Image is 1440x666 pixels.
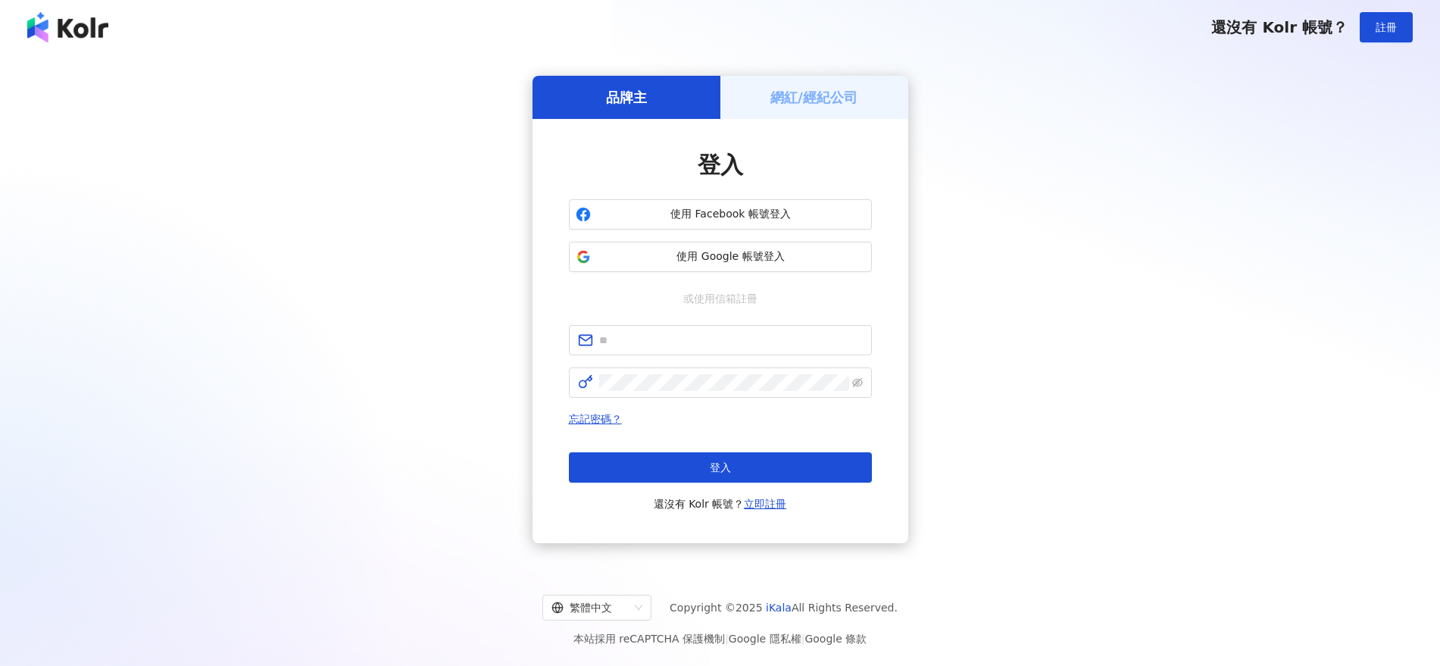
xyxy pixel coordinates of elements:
span: eye-invisible [852,377,863,388]
h5: 網紅/經紀公司 [770,88,857,107]
a: Google 條款 [804,633,867,645]
div: 繁體中文 [551,596,629,620]
span: Copyright © 2025 All Rights Reserved. [670,599,898,617]
span: 登入 [698,152,743,178]
span: 登入 [710,461,731,474]
a: 忘記密碼？ [569,413,622,425]
button: 登入 [569,452,872,483]
button: 註冊 [1360,12,1413,42]
span: 使用 Facebook 帳號登入 [597,207,865,222]
span: | [725,633,729,645]
button: 使用 Google 帳號登入 [569,242,872,272]
span: 還沒有 Kolr 帳號？ [1211,18,1348,36]
span: 註冊 [1376,21,1397,33]
a: iKala [766,602,792,614]
span: | [801,633,805,645]
span: 本站採用 reCAPTCHA 保護機制 [573,630,867,648]
span: 還沒有 Kolr 帳號？ [654,495,787,513]
a: Google 隱私權 [729,633,801,645]
span: 使用 Google 帳號登入 [597,249,865,264]
img: logo [27,12,108,42]
span: 或使用信箱註冊 [673,290,768,307]
a: 立即註冊 [744,498,786,510]
button: 使用 Facebook 帳號登入 [569,199,872,230]
h5: 品牌主 [606,88,647,107]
